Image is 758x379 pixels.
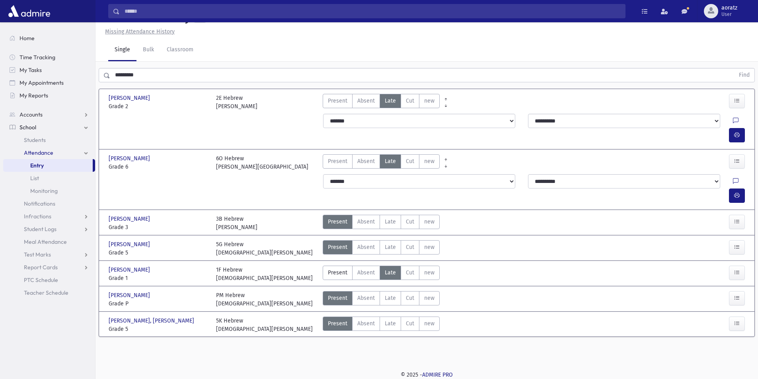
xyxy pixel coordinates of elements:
span: Absent [357,294,375,302]
a: PTC Schedule [3,274,95,286]
img: AdmirePro [6,3,52,19]
span: new [424,319,435,328]
a: Teacher Schedule [3,286,95,299]
a: Classroom [160,39,200,61]
span: Absent [357,218,375,226]
span: Grade 6 [109,163,208,171]
a: Single [108,39,136,61]
span: Present [328,97,347,105]
span: Grade 5 [109,325,208,333]
span: Infractions [24,213,51,220]
a: Students [3,134,95,146]
div: AttTypes [323,94,440,111]
a: Monitoring [3,185,95,197]
span: My Reports [19,92,48,99]
a: Entry [3,159,93,172]
span: Late [385,268,396,277]
div: © 2025 - [108,371,745,379]
span: new [424,268,435,277]
span: Cut [406,218,414,226]
span: Cut [406,268,414,277]
div: AttTypes [323,154,440,171]
span: [PERSON_NAME] [109,154,152,163]
span: Grade 5 [109,249,208,257]
a: List [3,172,95,185]
a: My Appointments [3,76,95,89]
a: Accounts [3,108,95,121]
span: Grade 1 [109,274,208,282]
span: new [424,294,435,302]
span: Notifications [24,200,55,207]
div: 5K Hebrew [DEMOGRAPHIC_DATA][PERSON_NAME] [216,317,313,333]
span: Entry [30,162,44,169]
span: Test Marks [24,251,51,258]
span: School [19,124,36,131]
a: My Tasks [3,64,95,76]
span: [PERSON_NAME] [109,266,152,274]
span: [PERSON_NAME] [109,94,152,102]
span: Cut [406,97,414,105]
span: My Appointments [19,79,64,86]
span: Grade 3 [109,223,208,231]
span: Absent [357,268,375,277]
span: Cut [406,243,414,251]
span: My Tasks [19,66,42,74]
div: 5G Hebrew [DEMOGRAPHIC_DATA][PERSON_NAME] [216,240,313,257]
div: 1F Hebrew [DEMOGRAPHIC_DATA][PERSON_NAME] [216,266,313,282]
a: Infractions [3,210,95,223]
a: Student Logs [3,223,95,235]
span: Late [385,218,396,226]
a: Missing Attendance History [102,28,175,35]
span: Late [385,319,396,328]
span: Report Cards [24,264,58,271]
a: My Reports [3,89,95,102]
span: Student Logs [24,225,57,233]
span: [PERSON_NAME] [109,291,152,299]
span: PTC Schedule [24,276,58,284]
input: Search [120,4,625,18]
a: Time Tracking [3,51,95,64]
span: Cut [406,294,414,302]
span: Present [328,294,347,302]
span: new [424,157,435,165]
a: Test Marks [3,248,95,261]
span: Present [328,243,347,251]
span: Late [385,97,396,105]
span: Students [24,136,46,144]
span: Absent [357,243,375,251]
span: [PERSON_NAME] [109,215,152,223]
span: Absent [357,157,375,165]
span: Teacher Schedule [24,289,68,296]
span: Cut [406,157,414,165]
span: Late [385,157,396,165]
span: Present [328,218,347,226]
div: AttTypes [323,240,440,257]
div: AttTypes [323,215,440,231]
span: Present [328,319,347,328]
span: Home [19,35,35,42]
span: Monitoring [30,187,58,194]
span: Grade 2 [109,102,208,111]
div: PM Hebrew [DEMOGRAPHIC_DATA][PERSON_NAME] [216,291,313,308]
div: AttTypes [323,266,440,282]
div: AttTypes [323,291,440,308]
div: 3B Hebrew [PERSON_NAME] [216,215,257,231]
span: Accounts [19,111,43,118]
span: Late [385,243,396,251]
a: Notifications [3,197,95,210]
span: Meal Attendance [24,238,67,245]
a: School [3,121,95,134]
span: User [721,11,737,17]
span: Cut [406,319,414,328]
span: Late [385,294,396,302]
div: 6O Hebrew [PERSON_NAME][GEOGRAPHIC_DATA] [216,154,308,171]
span: Attendance [24,149,53,156]
div: 2E Hebrew [PERSON_NAME] [216,94,257,111]
span: Present [328,268,347,277]
u: Missing Attendance History [105,28,175,35]
span: new [424,97,435,105]
div: AttTypes [323,317,440,333]
span: Time Tracking [19,54,55,61]
span: aoratz [721,5,737,11]
a: Report Cards [3,261,95,274]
